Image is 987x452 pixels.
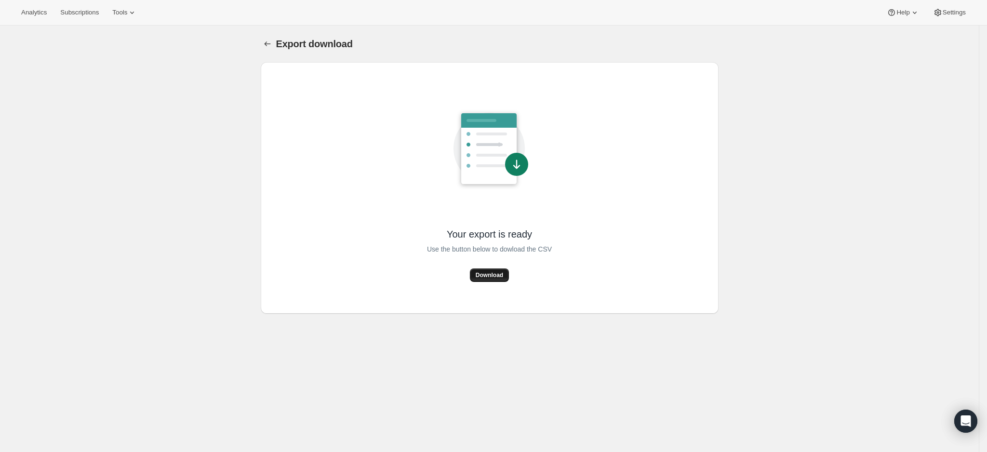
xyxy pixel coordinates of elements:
span: Subscriptions [60,9,99,16]
button: Analytics [15,6,53,19]
span: Use the button below to dowload the CSV [427,243,552,255]
button: Help [881,6,925,19]
button: Tools [107,6,143,19]
button: Export download [261,37,274,51]
span: Download [476,271,503,279]
span: Settings [943,9,966,16]
span: Help [896,9,909,16]
span: Export download [276,39,353,49]
span: Your export is ready [447,228,532,240]
span: Tools [112,9,127,16]
button: Settings [927,6,972,19]
button: Download [470,268,509,282]
span: Analytics [21,9,47,16]
div: Open Intercom Messenger [954,410,977,433]
button: Subscriptions [54,6,105,19]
